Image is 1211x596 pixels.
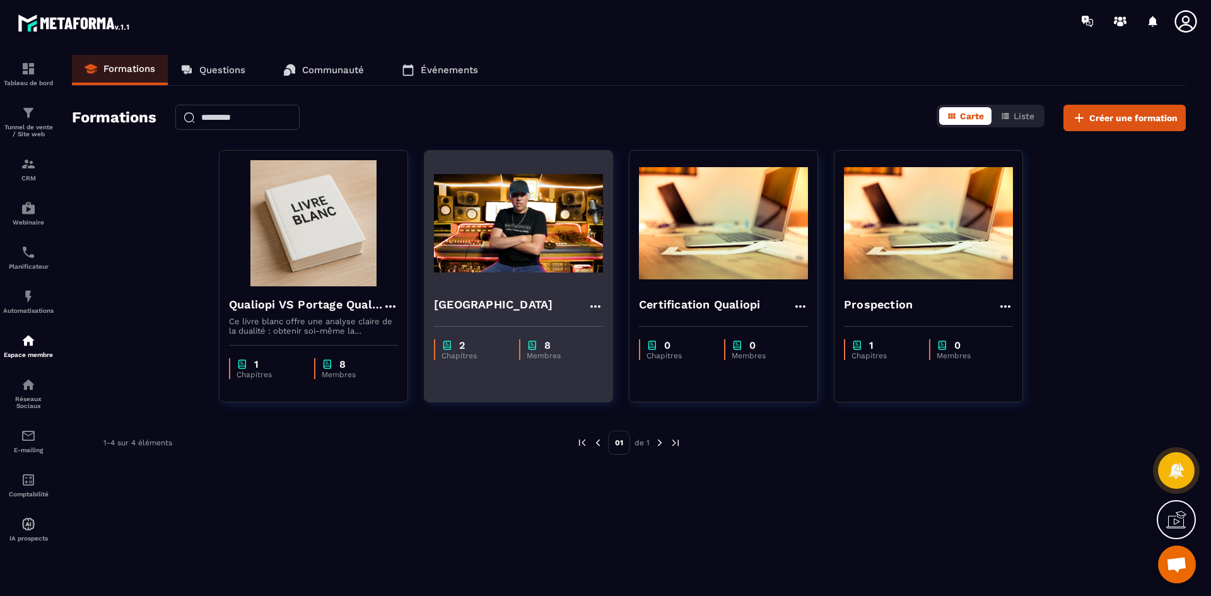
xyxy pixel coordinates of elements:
[3,79,54,86] p: Tableau de bord
[322,358,333,370] img: chapter
[3,491,54,498] p: Comptabilité
[21,472,36,488] img: accountant
[576,437,588,448] img: prev
[254,358,259,370] p: 1
[749,339,756,351] p: 0
[424,150,629,418] a: formation-background[GEOGRAPHIC_DATA]chapter2Chapitreschapter8Membres
[229,317,398,336] p: Ce livre blanc offre une analyse claire de la dualité : obtenir soi-même la certification Qualiop...
[993,107,1042,125] button: Liste
[21,377,36,392] img: social-network
[3,324,54,368] a: automationsautomationsEspace membre
[21,428,36,443] img: email
[459,339,465,351] p: 2
[21,105,36,120] img: formation
[302,64,364,76] p: Communauté
[851,339,863,351] img: chapter
[635,438,650,448] p: de 1
[937,351,1000,360] p: Membres
[3,52,54,96] a: formationformationTableau de bord
[21,201,36,216] img: automations
[103,63,155,74] p: Formations
[3,175,54,182] p: CRM
[639,160,808,286] img: formation-background
[3,463,54,507] a: accountantaccountantComptabilité
[639,296,760,313] h4: Certification Qualiopi
[939,107,992,125] button: Carte
[3,307,54,314] p: Automatisations
[3,235,54,279] a: schedulerschedulerPlanificateur
[3,535,54,542] p: IA prospects
[646,351,711,360] p: Chapitres
[654,437,665,448] img: next
[229,296,383,313] h4: Qualiopi VS Portage Qualiopi
[1158,546,1196,583] a: Ouvrir le chat
[271,55,377,85] a: Communauté
[1063,105,1186,131] button: Créer une formation
[434,296,553,313] h4: [GEOGRAPHIC_DATA]
[21,517,36,532] img: automations
[389,55,491,85] a: Événements
[3,219,54,226] p: Webinaire
[869,339,874,351] p: 1
[592,437,604,448] img: prev
[3,419,54,463] a: emailemailE-mailing
[339,358,346,370] p: 8
[21,61,36,76] img: formation
[199,64,245,76] p: Questions
[103,438,172,447] p: 1-4 sur 4 éléments
[168,55,258,85] a: Questions
[844,160,1013,286] img: formation-background
[442,351,506,360] p: Chapitres
[229,160,398,286] img: formation-background
[72,55,168,85] a: Formations
[3,447,54,453] p: E-mailing
[732,339,743,351] img: chapter
[3,147,54,191] a: formationformationCRM
[21,333,36,348] img: automations
[732,351,795,360] p: Membres
[237,370,301,379] p: Chapitres
[3,263,54,270] p: Planificateur
[3,124,54,137] p: Tunnel de vente / Site web
[322,370,385,379] p: Membres
[421,64,478,76] p: Événements
[3,368,54,419] a: social-networksocial-networkRéseaux Sociaux
[21,156,36,172] img: formation
[3,395,54,409] p: Réseaux Sociaux
[434,160,603,286] img: formation-background
[237,358,248,370] img: chapter
[21,289,36,304] img: automations
[937,339,948,351] img: chapter
[219,150,424,418] a: formation-backgroundQualiopi VS Portage QualiopiCe livre blanc offre une analyse claire de la dua...
[670,437,681,448] img: next
[1089,112,1178,124] span: Créer une formation
[18,11,131,34] img: logo
[3,191,54,235] a: automationsautomationsWebinaire
[608,431,630,455] p: 01
[629,150,834,418] a: formation-backgroundCertification Qualiopichapter0Chapitreschapter0Membres
[646,339,658,351] img: chapter
[954,339,961,351] p: 0
[664,339,670,351] p: 0
[544,339,551,351] p: 8
[442,339,453,351] img: chapter
[72,105,156,131] h2: Formations
[527,351,590,360] p: Membres
[844,296,913,313] h4: Prospection
[834,150,1039,418] a: formation-backgroundProspectionchapter1Chapitreschapter0Membres
[960,111,984,121] span: Carte
[21,245,36,260] img: scheduler
[1014,111,1034,121] span: Liste
[3,351,54,358] p: Espace membre
[851,351,916,360] p: Chapitres
[3,96,54,147] a: formationformationTunnel de vente / Site web
[3,279,54,324] a: automationsautomationsAutomatisations
[527,339,538,351] img: chapter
